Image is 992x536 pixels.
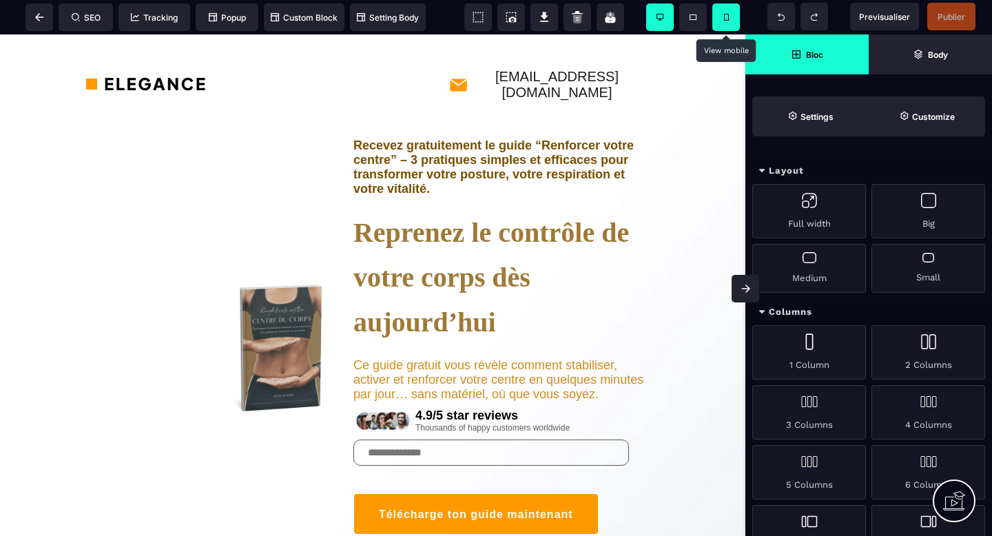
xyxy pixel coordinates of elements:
img: 36a31ef8dffae9761ab5e8e4264402e5_logo.png [86,39,205,59]
span: Preview [850,3,919,30]
div: 1 Column [752,325,866,380]
div: Medium [752,244,866,293]
div: Big [871,184,985,238]
div: Small [871,244,985,293]
span: Open Layer Manager [869,34,992,74]
div: Full width [752,184,866,238]
span: Publier [938,12,965,22]
span: Tracking [131,12,178,23]
span: Custom Block [271,12,338,23]
div: Columns [745,300,992,325]
span: View components [464,3,492,31]
div: 4 Columns [871,385,985,440]
img: 8aeef015e0ebd4251a34490ffea99928_mail.png [448,41,468,61]
span: Open Style Manager [869,96,985,136]
strong: Body [928,50,948,60]
div: 6 Columns [871,445,985,499]
span: Popup [209,12,246,23]
div: 5 Columns [752,445,866,499]
span: Previsualiser [859,12,910,22]
strong: Bloc [806,50,823,60]
button: Télécharge ton guide maintenant [353,459,599,500]
span: Settings [752,96,869,136]
div: 2 Columns [871,325,985,380]
div: 3 Columns [752,385,866,440]
span: Setting Body [357,12,419,23]
span: SEO [72,12,101,23]
img: 7ce4f1d884bec3e3122cfe95a8df0004_rating.png [353,373,415,400]
div: Layout [745,158,992,184]
strong: Customize [912,112,955,122]
text: [EMAIL_ADDRESS][DOMAIN_NAME] [468,34,645,66]
span: Open Blocks [745,34,869,74]
img: b5817189f640a198fbbb5bc8c2515528_10.png [200,151,353,393]
span: Screenshot [497,3,525,31]
strong: Settings [800,112,834,122]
